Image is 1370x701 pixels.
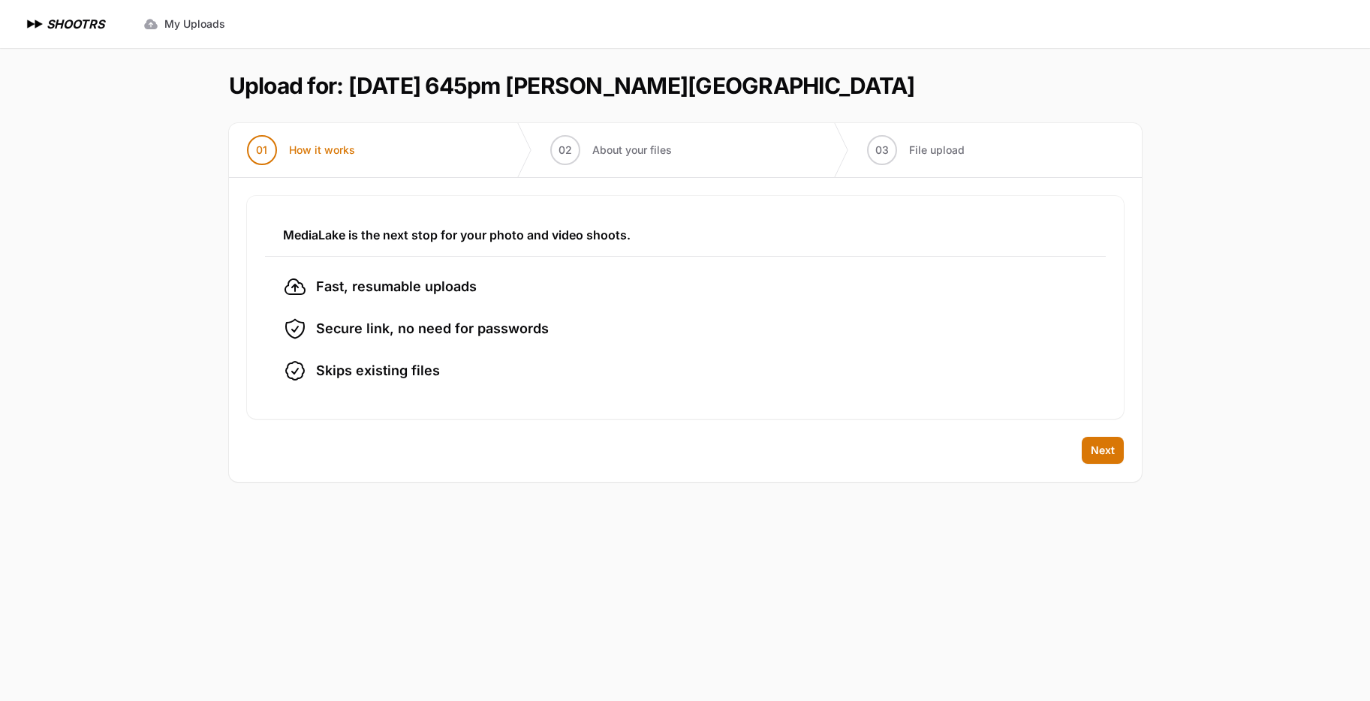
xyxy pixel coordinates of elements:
[532,123,690,177] button: 02 About your files
[283,226,1088,244] h3: MediaLake is the next stop for your photo and video shoots.
[316,276,477,297] span: Fast, resumable uploads
[592,143,672,158] span: About your files
[289,143,355,158] span: How it works
[1082,437,1124,464] button: Next
[229,72,915,99] h1: Upload for: [DATE] 645pm [PERSON_NAME][GEOGRAPHIC_DATA]
[316,318,549,339] span: Secure link, no need for passwords
[1091,443,1115,458] span: Next
[24,15,47,33] img: SHOOTRS
[164,17,225,32] span: My Uploads
[316,360,440,381] span: Skips existing files
[875,143,889,158] span: 03
[24,15,104,33] a: SHOOTRS SHOOTRS
[559,143,572,158] span: 02
[256,143,267,158] span: 01
[229,123,373,177] button: 01 How it works
[849,123,983,177] button: 03 File upload
[909,143,965,158] span: File upload
[134,11,234,38] a: My Uploads
[47,15,104,33] h1: SHOOTRS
